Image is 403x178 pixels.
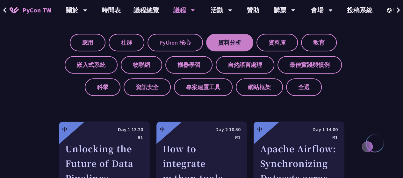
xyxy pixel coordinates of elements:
[85,78,120,96] label: 科學
[10,7,19,13] img: Home icon of PyCon TW 2025
[301,34,337,51] label: 教育
[70,34,105,51] label: 應用
[160,125,165,133] div: 中
[236,78,283,96] label: 網站框架
[277,56,342,74] label: 最佳實踐與慣例
[3,2,58,18] a: PyCon TW
[387,8,393,13] img: Locale Icon
[206,34,253,51] label: 資料分析
[22,5,51,15] span: PyCon TW
[165,56,212,74] label: 機器學習
[124,78,171,96] label: 資訊安全
[163,125,241,133] div: Day 2 10:50
[216,56,274,74] label: 自然語言處理
[256,34,298,51] label: 資料庫
[109,34,144,51] label: 社群
[257,125,262,133] div: 中
[163,133,241,141] div: R1
[62,125,67,133] div: 中
[121,56,162,74] label: 物聯網
[174,78,233,96] label: 專案建置工具
[65,125,143,133] div: Day 1 13:20
[65,56,118,74] label: 嵌入式系統
[260,125,338,133] div: Day 1 14:00
[65,133,143,141] div: R1
[148,34,203,51] label: Python 核心
[260,133,338,141] div: R1
[286,78,322,96] label: 全選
